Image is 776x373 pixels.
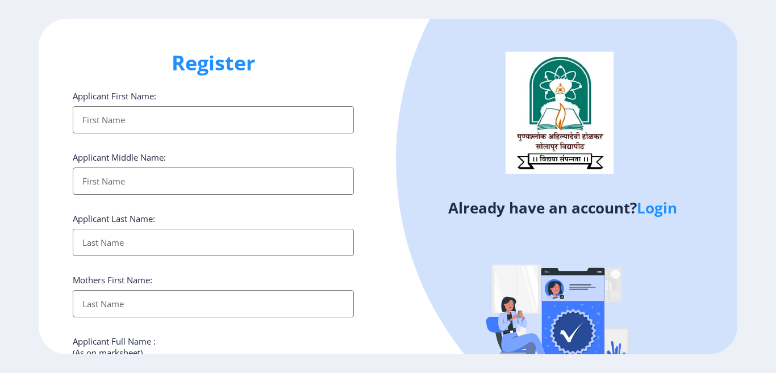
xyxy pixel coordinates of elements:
a: Login [637,198,677,218]
label: Mothers First Name: [73,274,152,286]
h1: Register [73,49,354,77]
label: Applicant First Name: [73,90,156,102]
input: Last Name [73,229,354,256]
input: First Name [73,167,354,195]
img: logo [506,52,614,173]
input: First Name [73,106,354,133]
label: Applicant Last Name: [73,213,155,224]
h4: Already have an account? [397,199,729,217]
input: Last Name [73,290,354,317]
label: Applicant Middle Name: [73,152,166,163]
label: Applicant Full Name : (As on marksheet) [73,336,156,358]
